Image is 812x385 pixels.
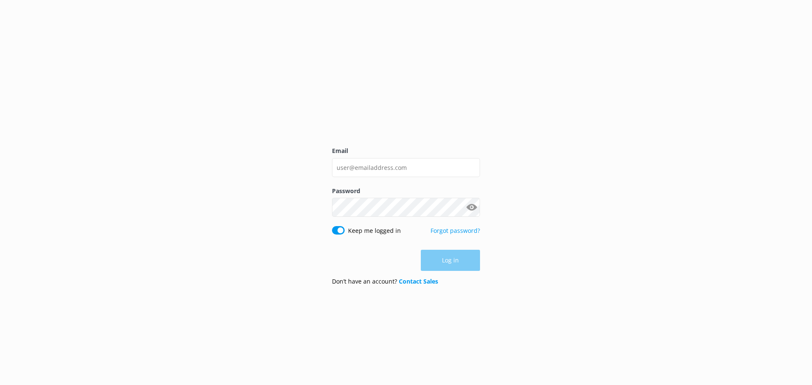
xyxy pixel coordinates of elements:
input: user@emailaddress.com [332,158,480,177]
p: Don’t have an account? [332,277,438,286]
label: Password [332,186,480,196]
label: Keep me logged in [348,226,401,235]
keeper-lock: Open Keeper Popup [466,202,476,212]
a: Forgot password? [431,227,480,235]
a: Contact Sales [399,277,438,285]
label: Email [332,146,480,156]
button: Show password [463,199,480,216]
